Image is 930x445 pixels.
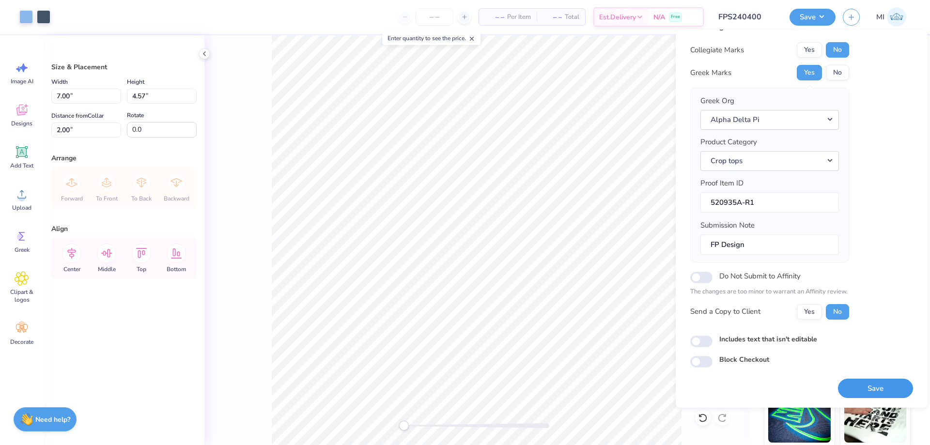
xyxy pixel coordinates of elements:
[872,7,911,27] a: MI
[700,178,744,189] label: Proof Item ID
[790,9,836,26] button: Save
[599,12,636,22] span: Est. Delivery
[51,62,197,72] div: Size & Placement
[844,394,907,443] img: Water based Ink
[671,14,680,20] span: Free
[6,288,38,304] span: Clipart & logos
[51,224,197,234] div: Align
[137,265,146,273] span: Top
[719,334,817,344] label: Includes text that isn't editable
[700,137,757,148] label: Product Category
[542,12,562,22] span: – –
[876,12,884,23] span: MI
[12,204,31,212] span: Upload
[507,12,531,22] span: Per Item
[719,354,769,365] label: Block Checkout
[35,415,70,424] strong: Need help?
[711,7,782,27] input: Untitled Design
[11,120,32,127] span: Designs
[127,76,144,88] label: Height
[700,95,734,107] label: Greek Org
[382,31,480,45] div: Enter quantity to see the price.
[700,110,839,130] button: Alpha Delta Pi
[416,8,453,26] input: – –
[719,270,801,282] label: Do Not Submit to Affinity
[690,306,760,317] div: Send a Copy to Client
[700,151,839,171] button: Crop tops
[826,42,849,58] button: No
[51,153,197,163] div: Arrange
[51,76,68,88] label: Width
[797,42,822,58] button: Yes
[10,338,33,346] span: Decorate
[838,379,913,399] button: Save
[826,65,849,80] button: No
[11,77,33,85] span: Image AI
[768,394,831,443] img: Glow in the Dark Ink
[10,162,33,169] span: Add Text
[887,7,906,27] img: Mark Isaac
[690,287,849,297] p: The changes are too minor to warrant an Affinity review.
[797,65,822,80] button: Yes
[399,421,409,430] div: Accessibility label
[826,304,849,320] button: No
[63,265,80,273] span: Center
[700,220,755,231] label: Submission Note
[797,304,822,320] button: Yes
[127,109,144,121] label: Rotate
[98,265,116,273] span: Middle
[167,265,186,273] span: Bottom
[653,12,665,22] span: N/A
[15,246,30,254] span: Greek
[700,234,839,255] input: Add a note for Affinity
[51,110,104,122] label: Distance from Collar
[690,45,744,56] div: Collegiate Marks
[690,67,731,78] div: Greek Marks
[565,12,579,22] span: Total
[485,12,504,22] span: – –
